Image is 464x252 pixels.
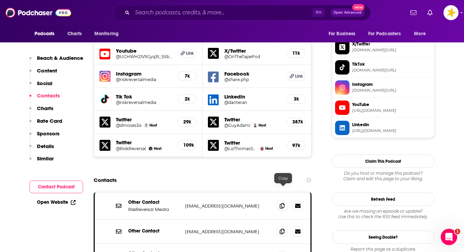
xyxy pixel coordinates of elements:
[37,199,76,205] a: Open Website
[224,77,281,82] a: @share.php
[335,80,432,95] a: Instagram[DOMAIN_NAME][URL]
[274,173,292,183] div: Copy
[144,123,148,127] img: Danny Moses
[37,55,83,61] p: Reach & Audience
[37,105,53,111] p: Charts
[185,229,272,235] p: [EMAIL_ADDRESS][DOMAIN_NAME]
[443,5,459,20] button: Show profile menu
[183,96,191,102] h5: 2k
[335,101,432,115] a: YouTube[URL][DOMAIN_NAME]
[332,171,435,182] div: Claim and edit this page to your liking.
[352,108,432,113] span: https://www.youtube.com/channel/UCHWHJJV5Gyq3t_SXbkDZpxQ
[352,68,432,73] span: tiktok.com/@riskreversalmedia
[335,121,432,135] a: Linkedin[URL][DOMAIN_NAME]
[29,67,57,80] button: Content
[224,146,257,151] a: @LizThomasStrat
[29,92,60,105] button: Contacts
[90,27,128,40] button: open menu
[352,88,432,93] span: instagram.com/riskreversalmedia
[224,54,281,59] a: @OnTheTapePod
[352,48,432,53] span: twitter.com/OnTheTapePod
[408,7,419,18] a: Show notifications dropdown
[292,143,300,148] h5: 97k
[116,93,172,100] h5: Tik Tok
[149,147,153,150] img: Dan Nathan
[116,54,172,59] a: @UCHWHJJV5Gyq3t_SXbkDZpxQ
[352,81,432,88] span: Instagram
[116,77,172,82] h5: @riskreversalmedia
[333,11,362,14] span: Open Advanced
[29,155,54,168] button: Similar
[116,48,172,54] h5: Youtube
[37,155,54,162] p: Similar
[37,80,52,87] p: Social
[224,100,281,105] a: @danteran
[332,171,435,176] span: Do you host or manage this podcast?
[260,147,264,150] img: Liz Young Thomas
[332,193,435,206] button: Refresh Feed
[29,80,52,93] button: Social
[287,72,306,81] a: Link
[183,73,191,79] h5: 7k
[455,229,460,234] span: 1
[265,146,273,151] span: Host
[30,27,64,40] button: open menu
[224,70,281,77] h5: Facebook
[37,143,54,149] p: Details
[253,123,257,127] img: Guy Adami
[292,96,300,102] h5: 3k
[329,29,356,39] span: For Business
[443,5,459,20] span: Logged in as Spreaker_Prime
[292,50,300,56] h5: 11k
[177,49,197,58] a: Link
[414,29,426,39] span: More
[295,74,303,79] span: Link
[116,123,142,128] a: @dmoses34
[128,207,180,212] p: RiskReversal Media
[67,29,82,39] span: Charts
[94,29,119,39] span: Monitoring
[154,146,161,151] span: Host
[352,122,432,128] span: Linkedin
[116,116,172,123] h5: Twitter
[224,116,281,123] h5: Twitter
[441,229,457,245] iframe: Intercom live chat
[364,27,411,40] button: open menu
[332,230,435,244] a: Seeing Double?
[149,123,157,128] span: Host
[330,9,365,17] button: Open AdvancedNew
[5,6,71,19] img: Podchaser - Follow, Share and Rate Podcasts
[224,140,281,146] h5: Twitter
[116,100,172,105] a: @riskreversalmedia
[335,40,432,54] a: X/Twitter[DOMAIN_NAME][URL]
[183,142,191,148] h5: 109k
[37,118,62,124] p: Rate Card
[128,228,180,234] p: Other Contact
[132,7,312,18] input: Search podcasts, credits, & more...
[37,92,60,99] p: Contacts
[332,247,435,252] div: Report this page as a duplicate.
[29,105,53,118] button: Charts
[292,119,300,125] h5: 387k
[224,123,250,128] a: @GuyAdami
[352,128,432,133] span: https://www.linkedin.com/in/danteran
[224,93,281,100] h5: LinkedIn
[94,174,117,187] h2: Contacts
[352,61,432,67] span: TikTok
[29,118,62,130] button: Rate Card
[409,27,434,40] button: open menu
[116,139,172,146] h5: Twitter
[63,27,86,40] a: Charts
[443,5,459,20] img: User Profile
[352,4,364,11] span: New
[116,146,146,151] h5: @RiskReversal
